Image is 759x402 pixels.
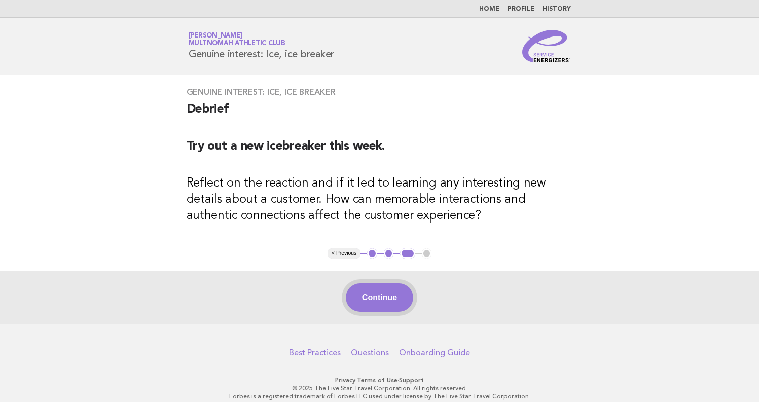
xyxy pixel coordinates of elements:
button: 2 [384,248,394,259]
a: Terms of Use [357,377,397,384]
a: Onboarding Guide [399,348,470,358]
h1: Genuine interest: Ice, ice breaker [189,33,335,59]
p: Forbes is a registered trademark of Forbes LLC used under license by The Five Star Travel Corpora... [69,392,690,400]
a: Profile [508,6,534,12]
a: History [543,6,571,12]
span: Multnomah Athletic Club [189,41,285,47]
a: [PERSON_NAME]Multnomah Athletic Club [189,32,285,47]
h3: Genuine interest: Ice, ice breaker [187,87,573,97]
button: 1 [367,248,377,259]
button: 3 [400,248,415,259]
button: < Previous [328,248,360,259]
p: © 2025 The Five Star Travel Corporation. All rights reserved. [69,384,690,392]
button: Continue [346,283,413,312]
a: Best Practices [289,348,341,358]
img: Service Energizers [522,30,571,62]
a: Support [399,377,424,384]
h2: Debrief [187,101,573,126]
a: Privacy [335,377,355,384]
a: Questions [351,348,389,358]
a: Home [479,6,499,12]
p: · · [69,376,690,384]
h2: Try out a new icebreaker this week. [187,138,573,163]
h3: Reflect on the reaction and if it led to learning any interesting new details about a customer. H... [187,175,573,224]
